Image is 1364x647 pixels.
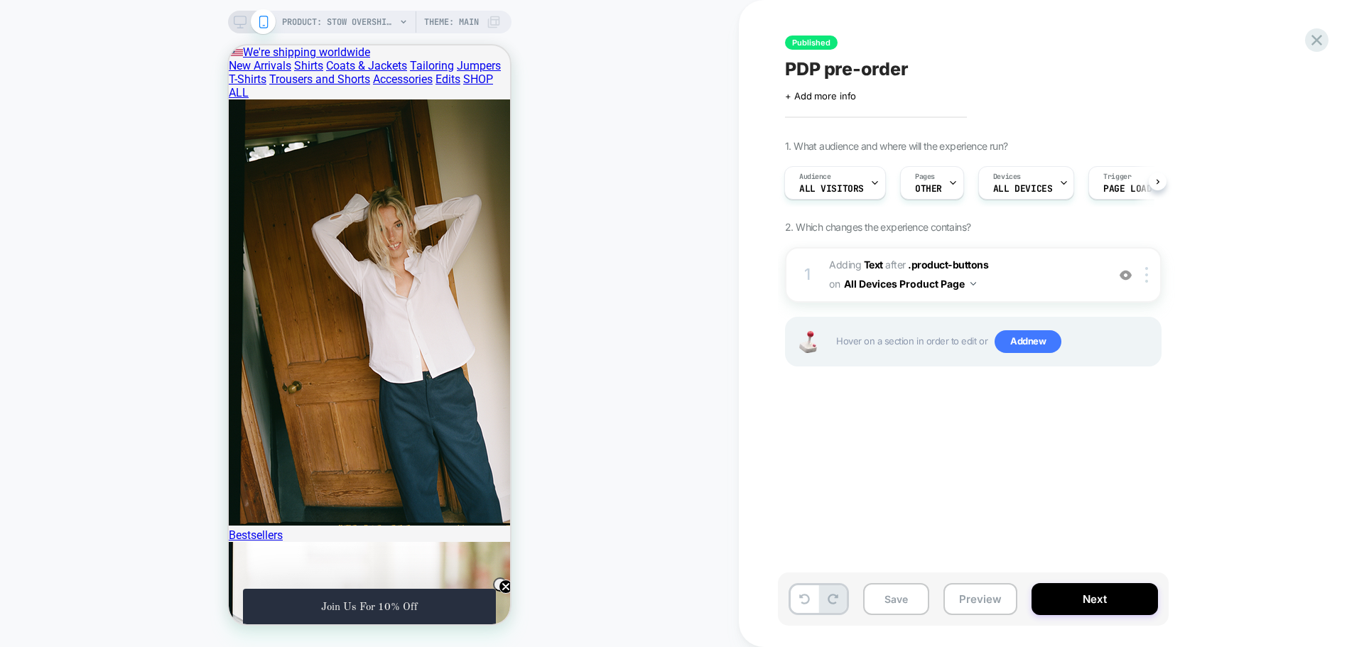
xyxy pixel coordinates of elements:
[864,259,883,271] b: Text
[885,259,906,271] span: AFTER
[801,261,815,289] div: 1
[993,184,1052,194] span: ALL DEVICES
[799,184,864,194] span: All Visitors
[993,172,1021,182] span: Devices
[92,557,189,567] span: Join Us For 10% Off
[40,27,141,40] a: Trousers and Shorts
[1103,184,1152,194] span: Page Load
[65,13,94,27] a: Shirts
[785,221,970,233] span: 2. Which changes the experience contains?
[863,583,929,615] button: Save
[424,11,479,33] span: Theme: MAIN
[836,330,1153,353] span: Hover on a section in order to edit or
[1120,269,1132,281] img: crossed eye
[915,172,935,182] span: Pages
[207,27,232,40] a: Edits
[264,532,278,546] button: Close teaser
[1032,583,1158,615] button: Next
[14,543,267,579] div: Join Us For 10% OffClose teaser
[144,27,204,40] a: Accessories
[785,140,1007,152] span: 1. What audience and where will the experience run?
[908,259,988,271] span: .product-buttons
[181,13,225,27] a: Tailoring
[97,13,178,27] a: Coats & Jackets
[799,172,831,182] span: Audience
[1103,172,1131,182] span: Trigger
[915,184,942,194] span: OTHER
[829,259,883,271] span: Adding
[943,583,1017,615] button: Preview
[785,36,838,50] span: Published
[1145,267,1148,283] img: close
[844,273,976,294] button: All Devices Product Page
[970,282,976,286] img: down arrow
[829,275,840,293] span: on
[785,90,856,102] span: + Add more info
[785,58,909,80] span: PDP pre-order
[794,331,822,353] img: Joystick
[282,11,396,33] span: PRODUCT: Stow Overshirt: Brushed Twill, Mocha
[995,330,1061,353] span: Add new
[228,13,272,27] a: Jumpers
